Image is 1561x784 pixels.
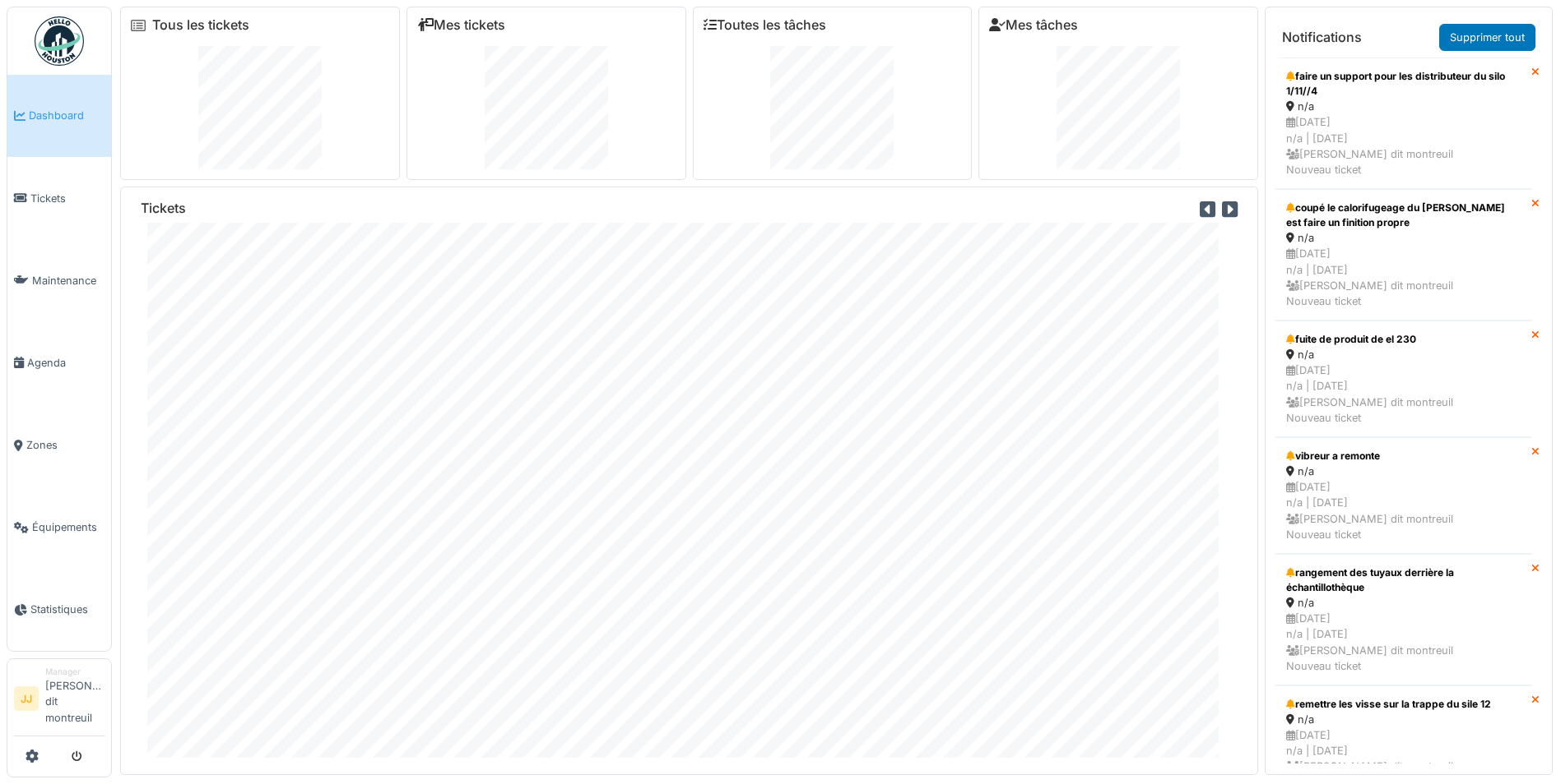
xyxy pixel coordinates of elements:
a: Tickets [7,157,111,239]
a: Dashboard [7,75,111,157]
a: Agenda [7,321,111,404]
div: [DATE] n/a | [DATE] [PERSON_NAME] dit montreuil Nouveau ticket [1286,611,1521,674]
div: [DATE] n/a | [DATE] [PERSON_NAME] dit montreuil Nouveau ticket [1286,479,1521,542]
div: vibreur a remonte [1286,449,1521,463]
span: Agenda [27,355,105,371]
div: remettre les visse sur la trappe du sile 12 [1286,697,1521,712]
a: faire un support pour les distributeur du silo 1/11//4 n/a [DATE]n/a | [DATE] [PERSON_NAME] dit m... [1275,58,1531,189]
div: rangement des tuyaux derrière la échantillothèque [1286,565,1521,595]
a: rangement des tuyaux derrière la échantillothèque n/a [DATE]n/a | [DATE] [PERSON_NAME] dit montre... [1275,554,1531,685]
a: Toutes les tâches [704,17,826,33]
a: JJ Manager[PERSON_NAME] dit montreuil [14,666,105,736]
span: Zones [26,437,105,453]
div: [DATE] n/a | [DATE] [PERSON_NAME] dit montreuil Nouveau ticket [1286,362,1521,426]
div: Manager [45,666,105,678]
span: Tickets [30,191,105,206]
a: coupé le calorifugeage du [PERSON_NAME] est faire un finition propre n/a [DATE]n/a | [DATE] [PERS... [1275,189,1531,321]
div: n/a [1286,463,1521,479]
div: n/a [1286,595,1521,611]
a: Tous les tickets [152,17,249,33]
h6: Notifications [1282,30,1362,45]
div: n/a [1286,712,1521,727]
div: n/a [1286,230,1521,246]
span: Statistiques [30,602,105,617]
a: Mes tickets [417,17,505,33]
li: JJ [14,686,39,711]
a: Zones [7,404,111,487]
a: fuite de produit de el 230 n/a [DATE]n/a | [DATE] [PERSON_NAME] dit montreuilNouveau ticket [1275,321,1531,437]
span: Dashboard [29,108,105,123]
a: Équipements [7,487,111,569]
div: [DATE] n/a | [DATE] [PERSON_NAME] dit montreuil Nouveau ticket [1286,114,1521,178]
span: Maintenance [32,273,105,288]
h6: Tickets [141,201,186,216]
a: Supprimer tout [1439,24,1535,51]
div: n/a [1286,347,1521,362]
div: fuite de produit de el 230 [1286,332,1521,347]
a: Statistiques [7,569,111,651]
div: coupé le calorifugeage du [PERSON_NAME] est faire un finition propre [1286,201,1521,230]
li: [PERSON_NAME] dit montreuil [45,666,105,732]
a: Mes tâches [989,17,1078,33]
div: n/a [1286,99,1521,114]
span: Équipements [32,519,105,535]
a: Maintenance [7,239,111,321]
a: vibreur a remonte n/a [DATE]n/a | [DATE] [PERSON_NAME] dit montreuilNouveau ticket [1275,437,1531,554]
img: Badge_color-CXgf-gQk.svg [35,16,84,66]
div: faire un support pour les distributeur du silo 1/11//4 [1286,69,1521,99]
div: [DATE] n/a | [DATE] [PERSON_NAME] dit montreuil Nouveau ticket [1286,246,1521,309]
